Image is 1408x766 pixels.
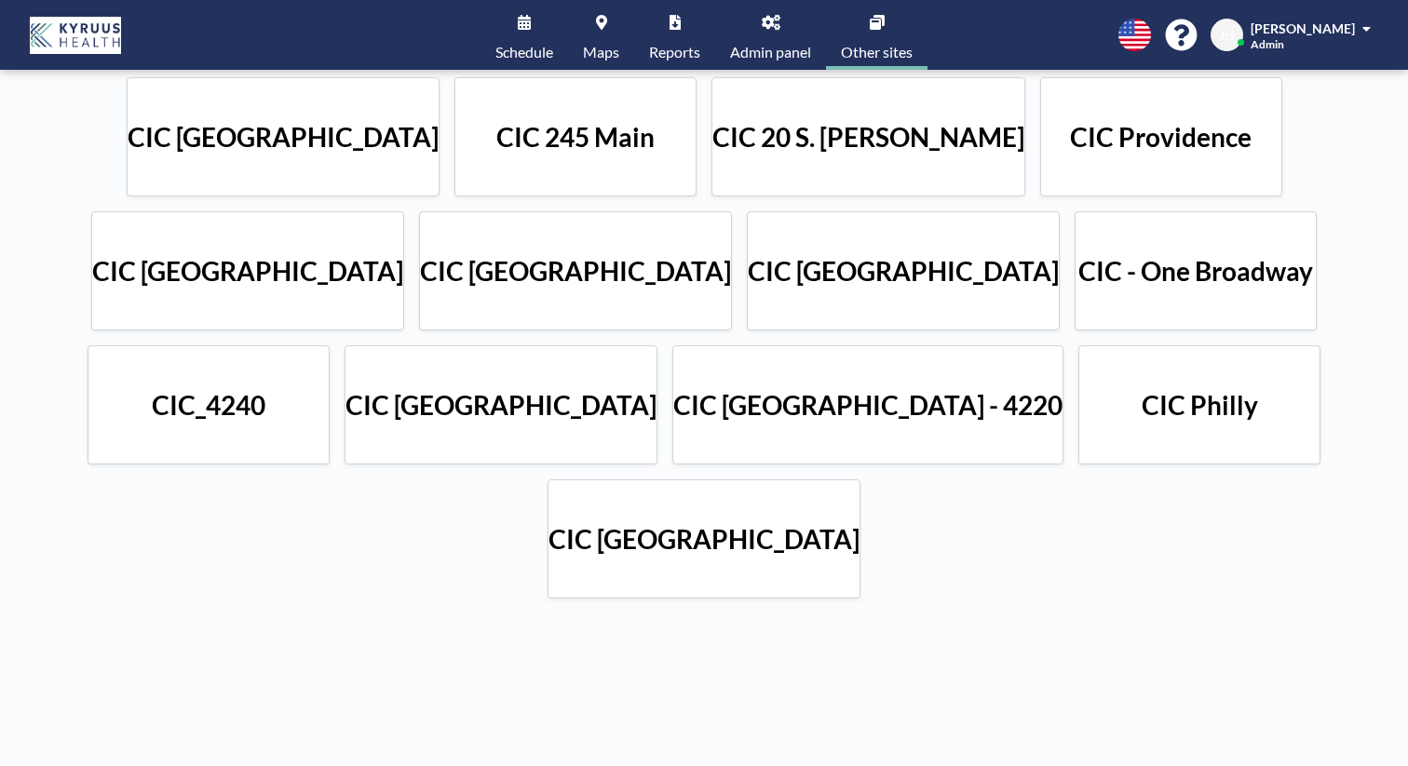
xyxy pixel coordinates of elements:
[1078,255,1313,288] h4: CIC - One Broadway
[30,17,121,54] img: organization-logo
[1142,389,1258,422] h4: CIC Philly
[496,121,655,154] h4: CIC 245 Main
[548,523,860,556] h4: CIC [GEOGRAPHIC_DATA]
[730,45,811,60] span: Admin panel
[1251,20,1355,36] span: [PERSON_NAME]
[673,389,1063,422] h4: CIC [GEOGRAPHIC_DATA] - 4220
[1070,121,1252,154] h4: CIC Providence
[1251,37,1284,51] span: Admin
[152,389,265,422] h4: CIC_4240
[649,45,700,60] span: Reports
[583,45,619,60] span: Maps
[748,255,1059,288] h4: CIC [GEOGRAPHIC_DATA]
[712,121,1024,154] h4: CIC 20 S. [PERSON_NAME]
[92,255,403,288] h4: CIC [GEOGRAPHIC_DATA]
[420,255,731,288] h4: CIC [GEOGRAPHIC_DATA]
[128,121,439,154] h4: CIC [GEOGRAPHIC_DATA]
[1219,27,1235,44] span: JH
[345,389,657,422] h4: CIC [GEOGRAPHIC_DATA]
[841,45,913,60] span: Other sites
[495,45,553,60] span: Schedule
